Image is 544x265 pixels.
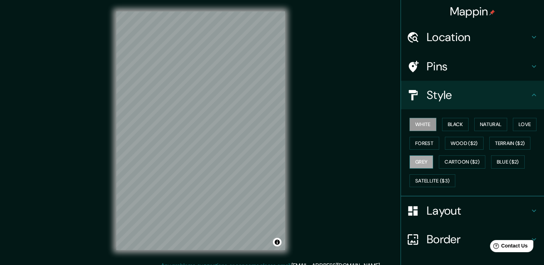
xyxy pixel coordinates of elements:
[401,225,544,254] div: Border
[450,4,495,19] h4: Mappin
[427,88,530,102] h4: Style
[401,23,544,51] div: Location
[474,118,507,131] button: Natural
[445,137,484,150] button: Wood ($2)
[410,137,439,150] button: Forest
[401,196,544,225] div: Layout
[491,155,525,169] button: Blue ($2)
[427,30,530,44] h4: Location
[480,237,536,257] iframe: Help widget launcher
[410,155,433,169] button: Grey
[401,81,544,109] div: Style
[513,118,536,131] button: Love
[273,238,281,246] button: Toggle attribution
[442,118,469,131] button: Black
[489,10,495,15] img: pin-icon.png
[489,137,531,150] button: Terrain ($2)
[401,52,544,81] div: Pins
[410,174,455,187] button: Satellite ($3)
[439,155,485,169] button: Cartoon ($2)
[427,59,530,74] h4: Pins
[410,118,436,131] button: White
[427,204,530,218] h4: Layout
[116,11,285,250] canvas: Map
[427,232,530,246] h4: Border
